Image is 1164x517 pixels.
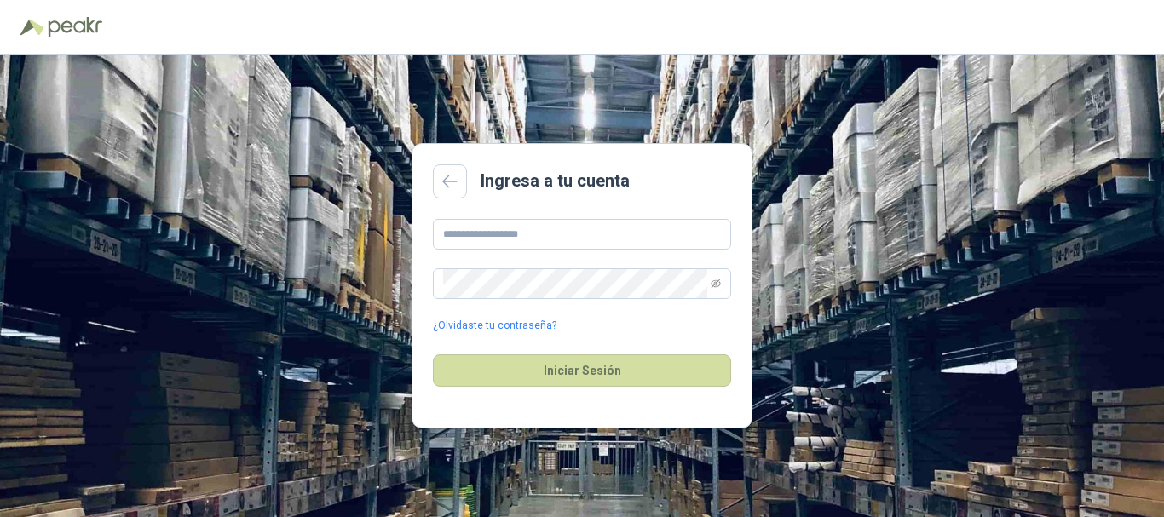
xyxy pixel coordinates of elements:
button: Iniciar Sesión [433,354,731,387]
img: Peakr [48,17,102,37]
h2: Ingresa a tu cuenta [481,168,630,194]
a: ¿Olvidaste tu contraseña? [433,318,556,334]
img: Logo [20,19,44,36]
span: eye-invisible [711,279,721,289]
